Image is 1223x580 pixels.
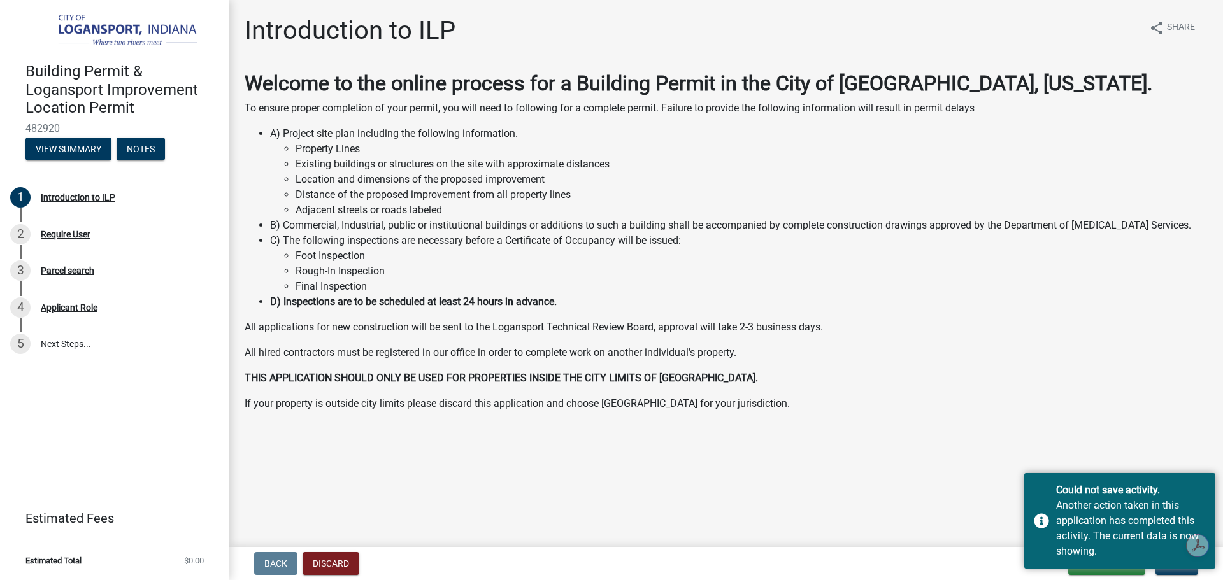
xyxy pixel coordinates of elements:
div: Another action taken in this application has completed this activity. The current data is now sho... [1056,498,1206,559]
p: If your property is outside city limits please discard this application and choose [GEOGRAPHIC_DA... [245,396,1208,411]
p: To ensure proper completion of your permit, you will need to following for a complete permit. Fai... [245,101,1208,116]
li: Location and dimensions of the proposed improvement [296,172,1208,187]
span: Back [264,558,287,569]
li: Distance of the proposed improvement from all property lines [296,187,1208,202]
li: Final Inspection [296,279,1208,294]
button: Notes [117,138,165,160]
li: Foot Inspection [296,248,1208,264]
li: Rough-In Inspection [296,264,1208,279]
wm-modal-confirm: Summary [25,145,111,155]
div: 1 [10,187,31,208]
button: shareShare [1139,15,1205,40]
img: City of Logansport, Indiana [25,13,209,49]
div: Require User [41,230,90,239]
p: All applications for new construction will be sent to the Logansport Technical Review Board, appr... [245,320,1208,335]
button: Discard [303,552,359,575]
span: $0.00 [184,556,204,565]
div: Parcel search [41,266,94,275]
div: Applicant Role [41,303,97,312]
li: Adjacent streets or roads labeled [296,202,1208,218]
button: View Summary [25,138,111,160]
li: B) Commercial, Industrial, public or institutional buildings or additions to such a building shal... [270,218,1208,233]
span: Estimated Total [25,556,82,565]
div: 3 [10,260,31,281]
li: A) Project site plan including the following information. [270,126,1208,218]
h1: Introduction to ILP [245,15,455,46]
div: Could not save activity. [1056,483,1206,498]
i: share [1149,20,1164,36]
li: Existing buildings or structures on the site with approximate distances [296,157,1208,172]
div: Introduction to ILP [41,193,115,202]
p: All hired contractors must be registered in our office in order to complete work on another indiv... [245,345,1208,360]
a: Estimated Fees [10,506,209,531]
h4: Building Permit & Logansport Improvement Location Permit [25,62,219,117]
span: 482920 [25,122,204,134]
button: Back [254,552,297,575]
wm-modal-confirm: Notes [117,145,165,155]
strong: THIS APPLICATION SHOULD ONLY BE USED FOR PROPERTIES INSIDE THE CITY LIMITS OF [GEOGRAPHIC_DATA]. [245,372,758,384]
div: 4 [10,297,31,318]
span: Share [1167,20,1195,36]
strong: Welcome to the online process for a Building Permit in the City of [GEOGRAPHIC_DATA], [US_STATE]. [245,71,1152,95]
li: C) The following inspections are necessary before a Certificate of Occupancy will be issued: [270,233,1208,294]
div: 2 [10,224,31,244]
div: 5 [10,334,31,354]
li: Property Lines [296,141,1208,157]
strong: D) Inspections are to be scheduled at least 24 hours in advance. [270,295,557,308]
